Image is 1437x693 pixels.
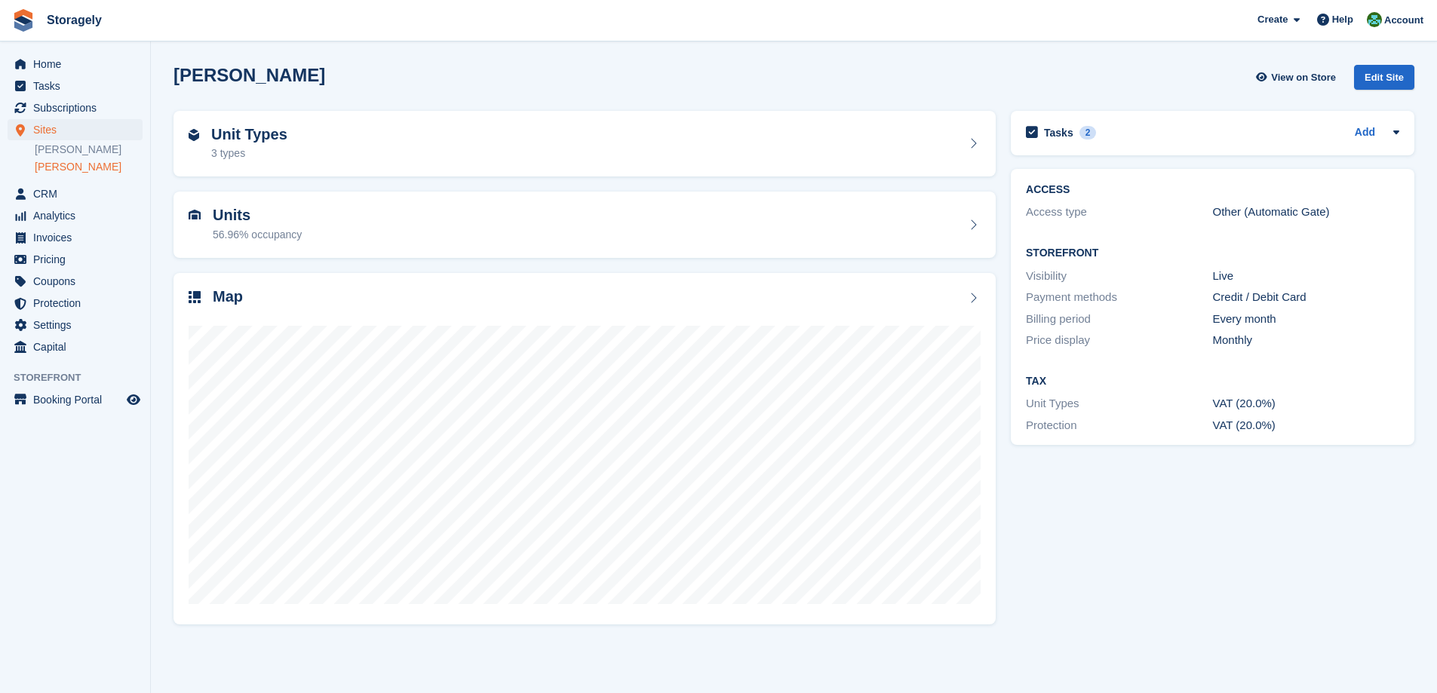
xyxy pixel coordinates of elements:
[173,111,996,177] a: Unit Types 3 types
[1026,204,1212,221] div: Access type
[8,97,143,118] a: menu
[1384,13,1423,28] span: Account
[1367,12,1382,27] img: Notifications
[1254,65,1342,90] a: View on Store
[33,314,124,336] span: Settings
[1213,395,1399,412] div: VAT (20.0%)
[1354,65,1414,96] a: Edit Site
[213,288,243,305] h2: Map
[1026,395,1212,412] div: Unit Types
[1026,247,1399,259] h2: Storefront
[8,249,143,270] a: menu
[33,293,124,314] span: Protection
[33,389,124,410] span: Booking Portal
[33,54,124,75] span: Home
[8,183,143,204] a: menu
[33,205,124,226] span: Analytics
[213,207,302,224] h2: Units
[1044,126,1073,140] h2: Tasks
[189,129,199,141] img: unit-type-icn-2b2737a686de81e16bb02015468b77c625bbabd49415b5ef34ead5e3b44a266d.svg
[33,119,124,140] span: Sites
[1257,12,1288,27] span: Create
[33,249,124,270] span: Pricing
[8,205,143,226] a: menu
[173,192,996,258] a: Units 56.96% occupancy
[8,314,143,336] a: menu
[1271,70,1336,85] span: View on Store
[211,146,287,161] div: 3 types
[1213,289,1399,306] div: Credit / Debit Card
[1026,417,1212,434] div: Protection
[1213,311,1399,328] div: Every month
[35,160,143,174] a: [PERSON_NAME]
[1026,289,1212,306] div: Payment methods
[189,210,201,220] img: unit-icn-7be61d7bf1b0ce9d3e12c5938cc71ed9869f7b940bace4675aadf7bd6d80202e.svg
[213,227,302,243] div: 56.96% occupancy
[1079,126,1097,140] div: 2
[8,54,143,75] a: menu
[1026,376,1399,388] h2: Tax
[33,97,124,118] span: Subscriptions
[1026,268,1212,285] div: Visibility
[173,273,996,625] a: Map
[8,293,143,314] a: menu
[173,65,325,85] h2: [PERSON_NAME]
[124,391,143,409] a: Preview store
[1332,12,1353,27] span: Help
[8,336,143,357] a: menu
[41,8,108,32] a: Storagely
[35,143,143,157] a: [PERSON_NAME]
[211,126,287,143] h2: Unit Types
[8,227,143,248] a: menu
[33,271,124,292] span: Coupons
[1213,417,1399,434] div: VAT (20.0%)
[1026,311,1212,328] div: Billing period
[1355,124,1375,142] a: Add
[33,183,124,204] span: CRM
[8,389,143,410] a: menu
[1026,332,1212,349] div: Price display
[1354,65,1414,90] div: Edit Site
[1213,268,1399,285] div: Live
[8,271,143,292] a: menu
[1213,204,1399,221] div: Other (Automatic Gate)
[33,227,124,248] span: Invoices
[8,119,143,140] a: menu
[1213,332,1399,349] div: Monthly
[189,291,201,303] img: map-icn-33ee37083ee616e46c38cad1a60f524a97daa1e2b2c8c0bc3eb3415660979fc1.svg
[14,370,150,385] span: Storefront
[1026,184,1399,196] h2: ACCESS
[33,75,124,97] span: Tasks
[33,336,124,357] span: Capital
[8,75,143,97] a: menu
[12,9,35,32] img: stora-icon-8386f47178a22dfd0bd8f6a31ec36ba5ce8667c1dd55bd0f319d3a0aa187defe.svg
